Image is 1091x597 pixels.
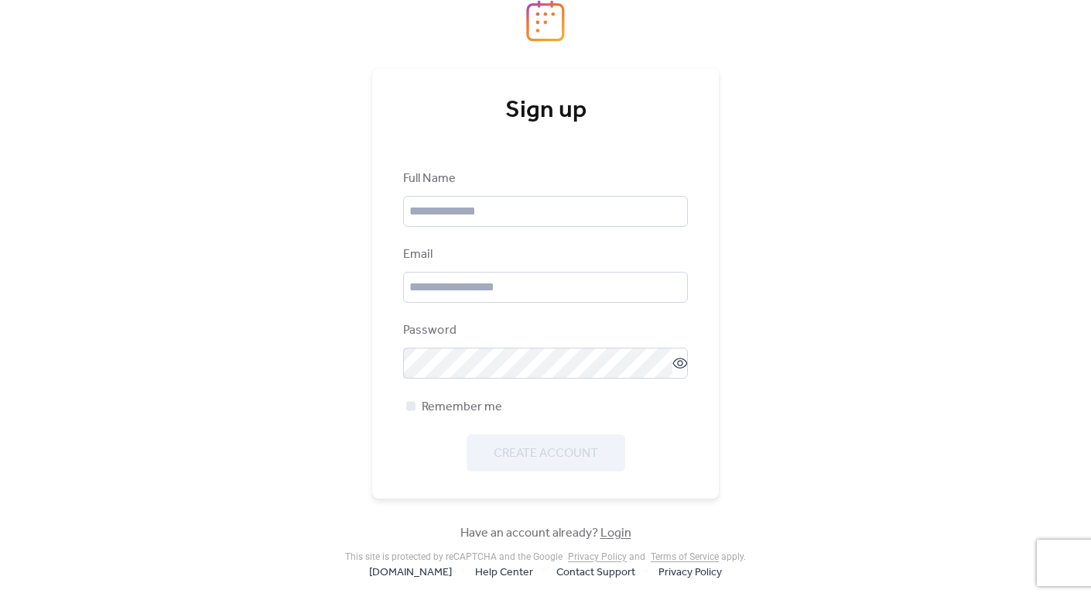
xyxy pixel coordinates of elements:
span: [DOMAIN_NAME] [369,564,452,582]
span: Remember me [422,398,502,417]
div: Full Name [403,170,685,188]
div: This site is protected by reCAPTCHA and the Google and apply . [345,551,746,562]
span: Have an account already? [460,524,631,543]
a: Help Center [475,562,533,582]
a: Login [600,521,631,545]
a: Privacy Policy [568,551,627,562]
a: Privacy Policy [658,562,722,582]
span: Privacy Policy [658,564,722,582]
span: Help Center [475,564,533,582]
span: Contact Support [556,564,635,582]
div: Sign up [403,95,688,126]
div: Password [403,321,685,340]
div: Email [403,245,685,264]
a: Terms of Service [651,551,719,562]
a: Contact Support [556,562,635,582]
a: [DOMAIN_NAME] [369,562,452,582]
